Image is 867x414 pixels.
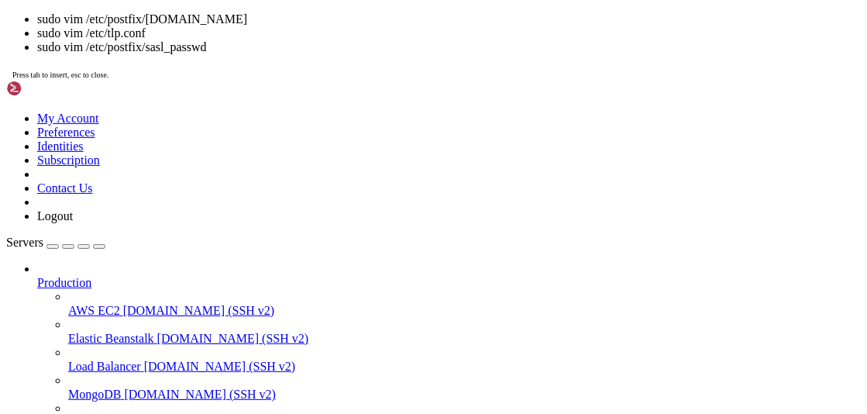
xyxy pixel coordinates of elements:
[19,151,33,164] span: 在
[98,98,111,112] span: 包
[6,236,105,249] a: Servers
[6,59,19,72] span: 获
[95,33,108,46] span: 的
[37,26,861,40] li: sudo vim /etc/tlp.conf
[46,98,59,112] span: 设
[6,33,666,46] x-row: 120 kB
[351,19,364,33] span: 有
[37,40,861,54] li: sudo vim /etc/postfix/sasl_passwd
[33,46,46,59] span: 缩
[188,125,201,138] span: 安
[227,204,240,217] span: 的
[33,19,46,33] span: 了
[95,85,108,98] span: 耗
[19,138,33,151] span: 备
[6,85,19,98] span: 已
[19,98,33,112] span: 在
[253,19,267,33] span: 卸
[200,46,213,59] span: 。
[161,46,174,59] span: 外
[449,19,462,33] span: 升
[130,19,143,33] span: 安
[33,98,46,112] span: 预
[128,85,141,98] span: 秒
[144,360,296,373] span: [DOMAIN_NAME] (SSH v2)
[157,332,309,345] span: [DOMAIN_NAME] (SSH v2)
[188,19,201,33] span: 软
[58,112,71,125] span: 未
[68,360,141,373] span: Load Balancer
[68,290,861,318] li: AWS EC2 [DOMAIN_NAME] (SSH v2)
[19,19,33,33] span: 级
[6,243,666,257] x-row: rsa_cert_file=/etc/ssl/certs/vsftpd.pem
[312,19,325,33] span: 件
[6,204,666,217] x-row: man-db (2.12.0-4build2) ...
[6,191,666,204] x-row: /vsftpd.service.
[91,125,104,138] span: 库
[68,388,121,401] span: MongoDB
[6,81,95,96] img: Shellngn
[155,296,248,309] span: ~/dt/EEE_[DATE]
[91,19,104,33] span: 包
[6,98,19,112] span: 正
[6,296,666,309] x-row: : $ sudo vim
[37,276,861,290] a: Production
[267,19,280,33] span: 载
[6,112,19,125] span: 正
[6,296,149,309] span: cafe@cafe-ThinkPad-X240
[6,72,666,85] x-row: 20 kB]
[187,46,200,59] span: 间
[71,112,84,125] span: 选
[68,388,861,402] a: MongoDB [DOMAIN_NAME] (SSH v2)
[46,33,59,46] span: 载
[124,388,276,401] span: [DOMAIN_NAME] (SSH v2)
[156,19,169,33] span: 了
[108,33,122,46] span: 归
[135,33,148,46] span: 。
[475,19,488,33] span: 。
[6,98,666,112] x-row: ...
[33,204,46,217] span: 处
[6,138,666,151] x-row: .../vsftpd_3.0.5-0ubuntu3.1_amd64.deb ...
[422,19,435,33] span: 未
[46,46,59,59] span: 后
[187,112,200,125] span: 。
[19,59,33,72] span: 取
[46,164,59,178] span: 置
[174,46,187,59] span: 空
[201,125,214,138] span: 装
[58,204,71,217] span: 用
[6,178,626,190] span: Created symlink /etc/systemd/system/multi-user.target.wants/vsftpd.service → /usr/lib/systemd/system
[71,98,84,112] span: 软
[286,19,299,33] span: 个
[155,217,248,229] span: ~/dt/EEE_[DATE]
[6,6,666,19] x-row: vsftpd
[84,46,98,59] span: 耗
[6,270,666,283] x-row: rsa_private_key_file=/etc/ssl/private/vsftpd.key
[6,46,666,59] x-row: 312 kB
[6,125,666,138] x-row: ( ... 158674 )
[33,164,46,178] span: 设
[52,125,65,138] span: 取
[68,374,861,402] li: MongoDB [DOMAIN_NAME] (SSH v2)
[68,332,861,346] a: Elastic Beanstalk [DOMAIN_NAME] (SSH v2)
[46,151,59,164] span: 压
[37,276,91,289] span: Production
[277,125,291,138] span: 文
[19,204,33,217] span: 在
[214,125,227,138] span: 有
[384,19,397,33] span: 软
[6,204,19,217] span: 正
[111,112,124,125] span: 软
[435,19,449,33] span: 被
[33,151,46,164] span: 解
[19,164,33,178] span: 在
[37,140,84,153] a: Identities
[329,125,342,138] span: 录
[149,125,162,138] span: 当
[12,125,26,138] span: 正
[148,46,161,59] span: 额
[64,125,77,138] span: 数
[58,98,71,112] span: 定
[136,125,149,138] span: 统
